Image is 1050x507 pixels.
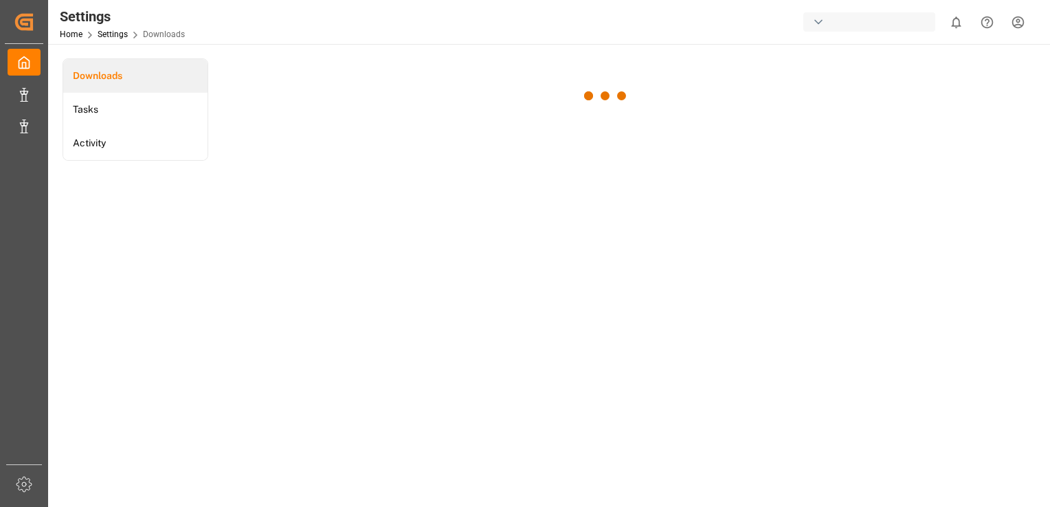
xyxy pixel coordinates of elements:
[63,126,208,160] a: Activity
[60,6,185,27] div: Settings
[63,93,208,126] a: Tasks
[60,30,82,39] a: Home
[63,59,208,93] a: Downloads
[941,7,972,38] button: show 0 new notifications
[972,7,1003,38] button: Help Center
[98,30,128,39] a: Settings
